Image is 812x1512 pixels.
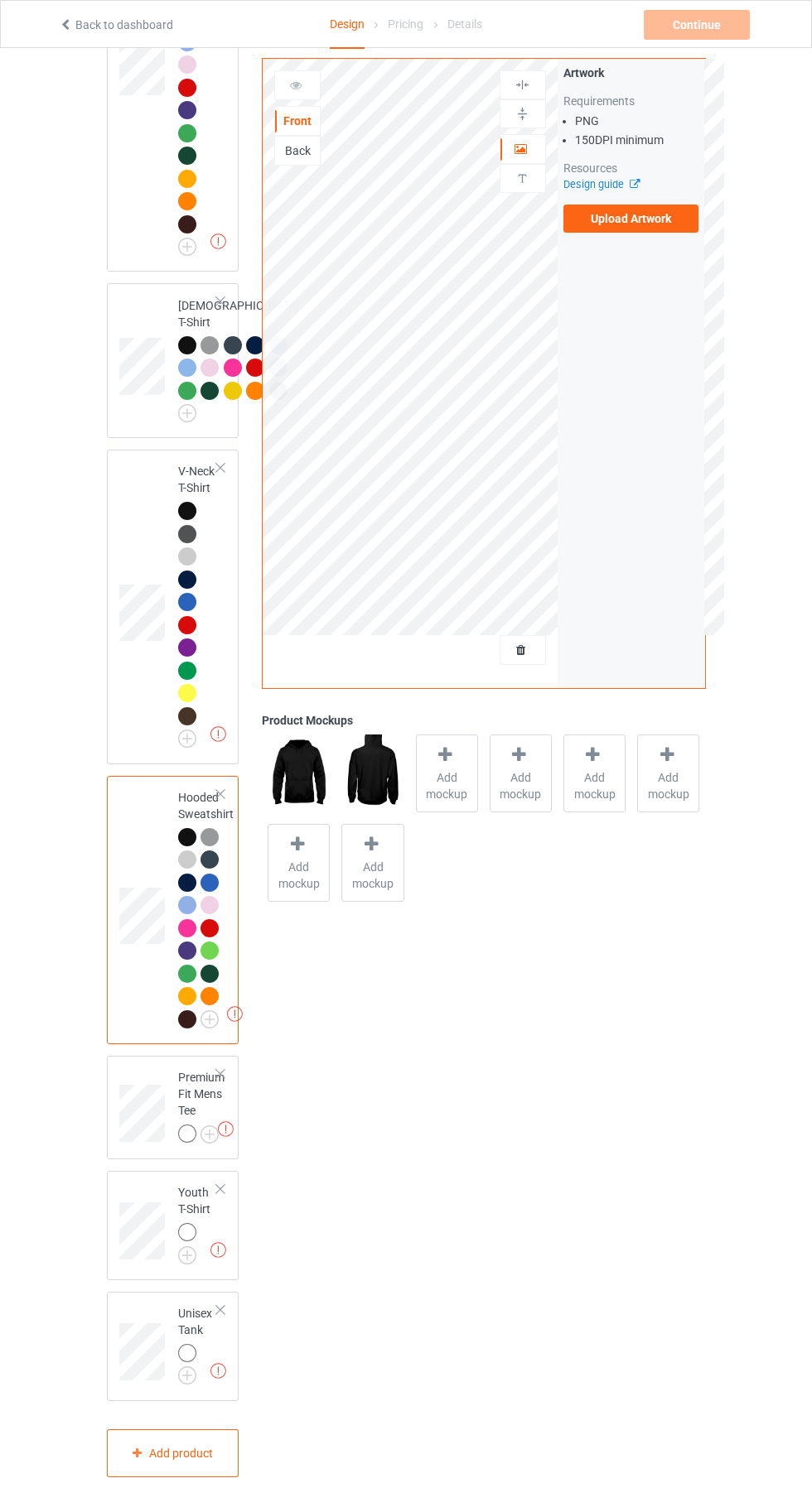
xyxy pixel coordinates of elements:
[275,113,320,129] div: Front
[59,18,173,31] a: Back to dashboard
[210,234,226,249] img: exclamation icon
[107,1056,239,1159] div: Premium Fit Mens Tee
[515,106,530,122] img: svg%3E%0A
[515,171,530,186] img: svg%3E%0A
[563,160,699,176] div: Resources
[637,734,699,812] div: Add mockup
[201,1125,219,1144] img: svg+xml;base64,PD94bWwgdmVyc2lvbj0iMS4wIiBlbmNvZGluZz0iVVRGLTgiPz4KPHN2ZyB3aWR0aD0iMjJweCIgaGVpZ2...
[563,65,699,81] div: Artwork
[107,450,239,763] div: V-Neck T-Shirt
[563,734,626,812] div: Add mockup
[178,730,196,748] img: svg+xml;base64,PD94bWwgdmVyc2lvbj0iMS4wIiBlbmNvZGluZz0iVVRGLTgiPz4KPHN2ZyB3aWR0aD0iMjJweCIgaGVpZ2...
[268,824,330,902] div: Add mockup
[218,1121,234,1137] img: exclamation icon
[447,1,482,47] div: Details
[210,726,226,742] img: exclamation icon
[341,824,404,902] div: Add mockup
[342,859,403,892] span: Add mockup
[107,776,239,1045] div: Hooded Sweatshirt
[268,734,330,812] img: regular.jpg
[275,142,320,159] div: Back
[575,132,699,148] li: 150 DPI minimum
[178,1366,196,1384] img: svg+xml;base64,PD94bWwgdmVyc2lvbj0iMS4wIiBlbmNvZGluZz0iVVRGLTgiPz4KPHN2ZyB3aWR0aD0iMjJweCIgaGVpZ2...
[107,1429,239,1478] div: Add product
[107,1171,239,1280] div: Youth T-Shirt
[262,712,705,729] div: Product Mockups
[515,77,530,93] img: svg%3E%0A
[575,113,699,129] li: PNG
[491,769,551,802] span: Add mockup
[178,1246,196,1264] img: svg+xml;base64,PD94bWwgdmVyc2lvbj0iMS4wIiBlbmNvZGluZz0iVVRGLTgiPz4KPHN2ZyB3aWR0aD0iMjJweCIgaGVpZ2...
[210,1242,226,1258] img: exclamation icon
[416,734,478,812] div: Add mockup
[417,769,477,802] span: Add mockup
[638,769,698,802] span: Add mockup
[178,463,218,742] div: V-Neck T-Shirt
[563,205,699,233] label: Upload Artwork
[107,283,239,438] div: [DEMOGRAPHIC_DATA] T-Shirt
[178,1069,225,1142] div: Premium Fit Mens Tee
[178,1305,218,1380] div: Unisex Tank
[178,404,196,422] img: svg+xml;base64,PD94bWwgdmVyc2lvbj0iMS4wIiBlbmNvZGluZz0iVVRGLTgiPz4KPHN2ZyB3aWR0aD0iMjJweCIgaGVpZ2...
[341,734,404,812] img: regular.jpg
[178,238,196,256] img: svg+xml;base64,PD94bWwgdmVyc2lvbj0iMS4wIiBlbmNvZGluZz0iVVRGLTgiPz4KPHN2ZyB3aWR0aD0iMjJweCIgaGVpZ2...
[178,1184,218,1259] div: Youth T-Shirt
[210,1363,226,1379] img: exclamation icon
[178,297,299,417] div: [DEMOGRAPHIC_DATA] T-Shirt
[490,734,552,812] div: Add mockup
[330,1,365,49] div: Design
[201,1010,219,1028] img: svg+xml;base64,PD94bWwgdmVyc2lvbj0iMS4wIiBlbmNvZGluZz0iVVRGLTgiPz4KPHN2ZyB3aWR0aD0iMjJweCIgaGVpZ2...
[563,93,699,109] div: Requirements
[563,178,639,190] a: Design guide
[107,1292,239,1401] div: Unisex Tank
[268,859,329,892] span: Add mockup
[227,1006,243,1022] img: exclamation icon
[178,789,234,1028] div: Hooded Sweatshirt
[564,769,625,802] span: Add mockup
[388,1,423,47] div: Pricing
